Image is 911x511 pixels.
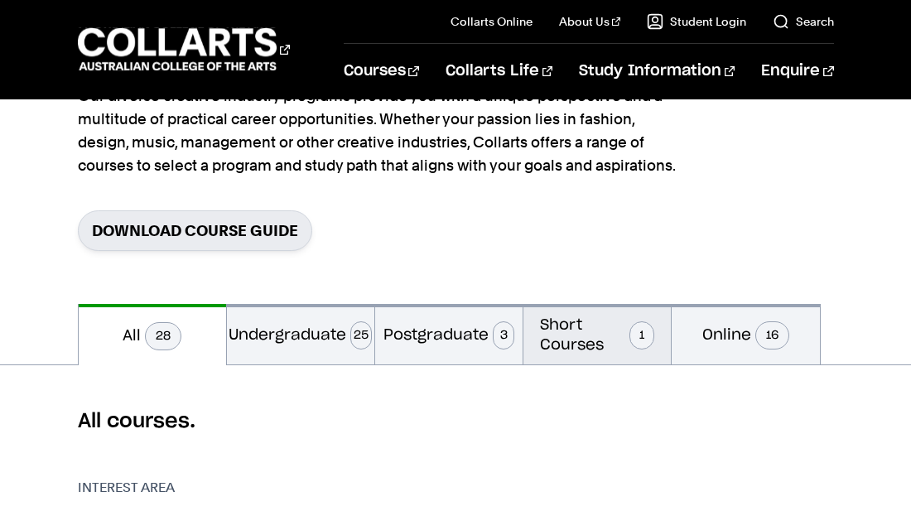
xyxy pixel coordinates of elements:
a: Download Course Guide [78,210,312,251]
a: Collarts Online [451,13,533,30]
button: Postgraduate3 [375,304,523,364]
a: Study Information [579,44,735,99]
a: Student Login [647,13,746,30]
a: Collarts Life [446,44,552,99]
span: 16 [755,321,789,350]
button: All28 [79,304,226,365]
span: 25 [350,321,372,350]
a: Courses [344,44,419,99]
button: Online16 [672,304,819,364]
span: 28 [145,322,181,350]
span: 1 [629,321,655,350]
button: Short Courses1 [523,304,671,364]
a: About Us [559,13,620,30]
a: Search [773,13,834,30]
a: Enquire [761,44,833,99]
h2: All courses. [78,408,834,435]
span: 3 [493,321,514,350]
div: Go to homepage [78,26,290,73]
p: Our diverse creative industry programs provide you with a unique perspective and a multitude of p... [78,84,682,177]
h3: Interest Area [78,478,276,498]
button: Undergraduate25 [227,304,374,364]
